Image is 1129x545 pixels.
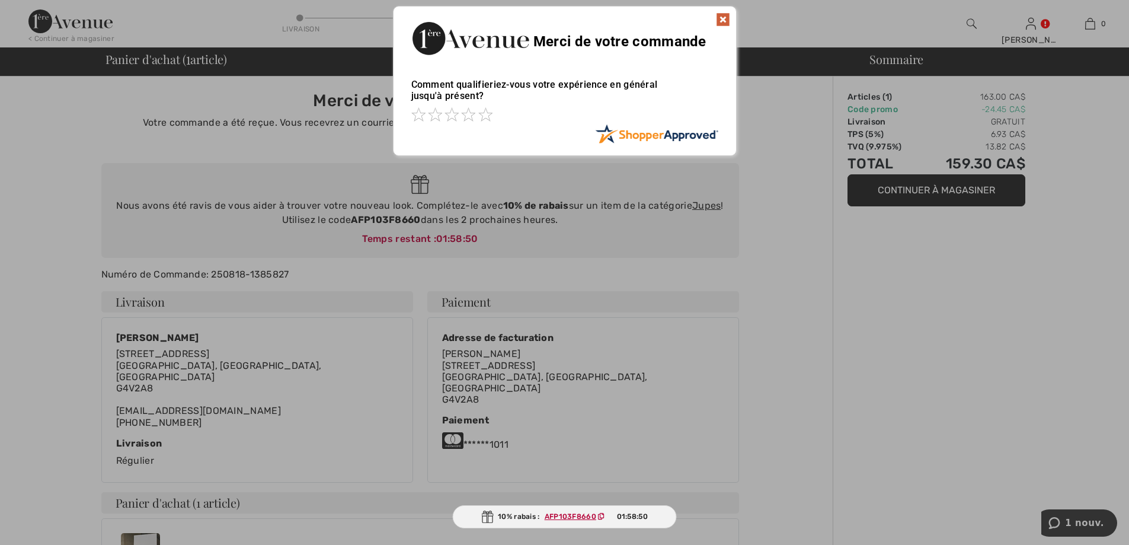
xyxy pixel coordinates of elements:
[617,511,648,522] span: 01:58:50
[545,512,596,521] ins: AFP103F8660
[533,33,706,50] span: Merci de votre commande
[411,67,718,124] div: Comment qualifieriez-vous votre expérience en général jusqu'à présent?
[411,18,530,58] img: Merci de votre commande
[716,12,730,27] img: x
[452,505,677,528] div: 10% rabais :
[481,511,493,523] img: Gift.svg
[24,8,63,19] span: 1 nouv.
